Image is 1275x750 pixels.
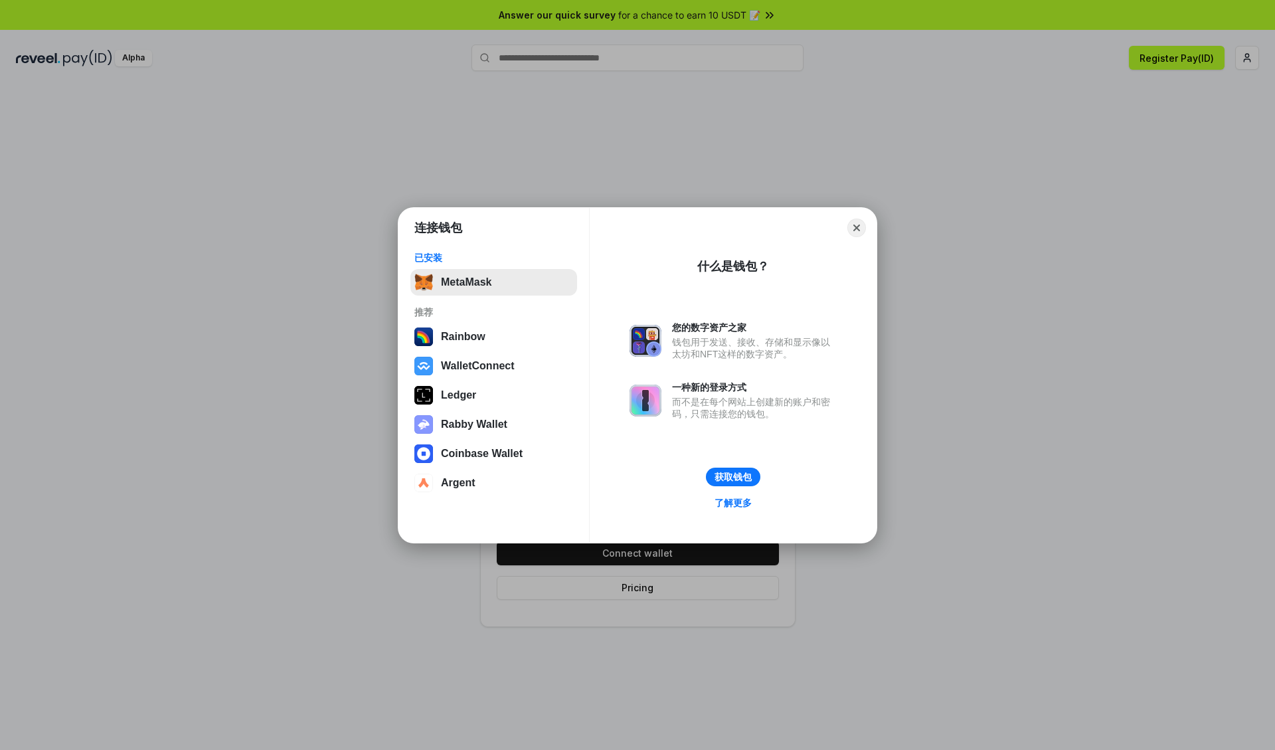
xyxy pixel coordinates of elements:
[441,477,475,489] div: Argent
[414,220,462,236] h1: 连接钱包
[707,494,760,512] a: 了解更多
[441,360,515,372] div: WalletConnect
[630,325,661,357] img: svg+xml,%3Csvg%20xmlns%3D%22http%3A%2F%2Fwww.w3.org%2F2000%2Fsvg%22%20fill%3D%22none%22%20viewBox...
[441,276,491,288] div: MetaMask
[414,474,433,492] img: svg+xml,%3Csvg%20width%3D%2228%22%20height%3D%2228%22%20viewBox%3D%220%200%2028%2028%22%20fill%3D...
[410,353,577,379] button: WalletConnect
[847,219,866,237] button: Close
[672,322,837,333] div: 您的数字资产之家
[410,382,577,409] button: Ledger
[414,306,573,318] div: 推荐
[410,269,577,296] button: MetaMask
[697,258,769,274] div: 什么是钱包？
[441,419,507,430] div: Rabby Wallet
[410,324,577,350] button: Rainbow
[410,440,577,467] button: Coinbase Wallet
[715,497,752,509] div: 了解更多
[441,331,485,343] div: Rainbow
[410,411,577,438] button: Rabby Wallet
[414,328,433,346] img: svg+xml,%3Csvg%20width%3D%22120%22%20height%3D%22120%22%20viewBox%3D%220%200%20120%20120%22%20fil...
[441,389,476,401] div: Ledger
[414,252,573,264] div: 已安装
[715,471,752,483] div: 获取钱包
[414,415,433,434] img: svg+xml,%3Csvg%20xmlns%3D%22http%3A%2F%2Fwww.w3.org%2F2000%2Fsvg%22%20fill%3D%22none%22%20viewBox...
[414,357,433,375] img: svg+xml,%3Csvg%20width%3D%2228%22%20height%3D%2228%22%20viewBox%3D%220%200%2028%2028%22%20fill%3D...
[630,385,661,417] img: svg+xml,%3Csvg%20xmlns%3D%22http%3A%2F%2Fwww.w3.org%2F2000%2Fsvg%22%20fill%3D%22none%22%20viewBox...
[706,468,760,486] button: 获取钱包
[414,386,433,405] img: svg+xml,%3Csvg%20xmlns%3D%22http%3A%2F%2Fwww.w3.org%2F2000%2Fsvg%22%20width%3D%2228%22%20height%3...
[414,444,433,463] img: svg+xml,%3Csvg%20width%3D%2228%22%20height%3D%2228%22%20viewBox%3D%220%200%2028%2028%22%20fill%3D...
[441,448,523,460] div: Coinbase Wallet
[672,396,837,420] div: 而不是在每个网站上创建新的账户和密码，只需连接您的钱包。
[672,381,837,393] div: 一种新的登录方式
[414,273,433,292] img: svg+xml,%3Csvg%20fill%3D%22none%22%20height%3D%2233%22%20viewBox%3D%220%200%2035%2033%22%20width%...
[672,336,837,360] div: 钱包用于发送、接收、存储和显示像以太坊和NFT这样的数字资产。
[410,470,577,496] button: Argent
